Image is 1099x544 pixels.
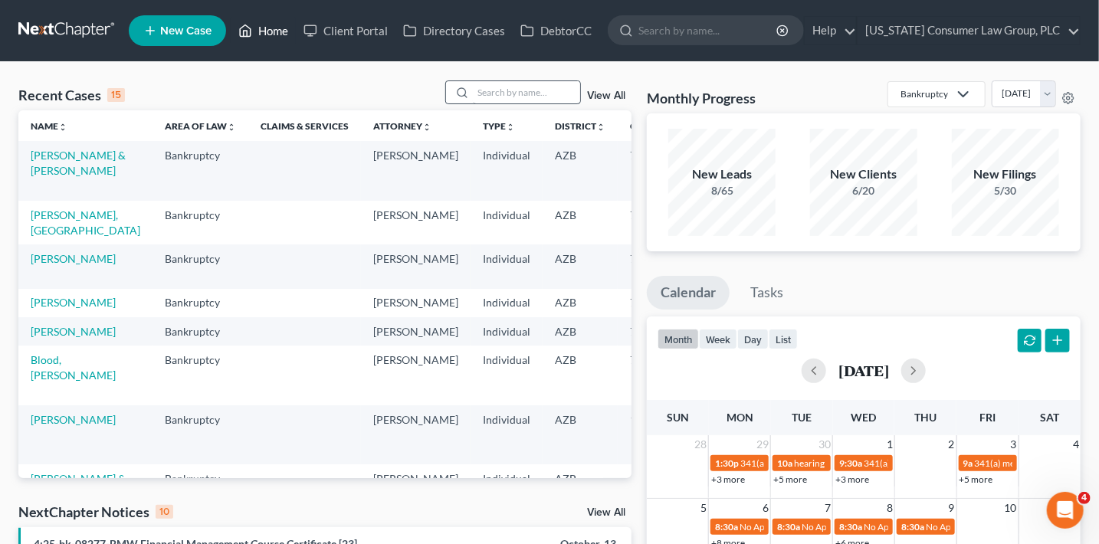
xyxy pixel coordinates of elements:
[618,141,694,200] td: 7
[471,289,543,317] td: Individual
[711,474,745,485] a: +3 more
[851,411,877,424] span: Wed
[31,120,67,132] a: Nameunfold_more
[227,123,236,132] i: unfold_more
[18,86,125,104] div: Recent Cases
[794,457,912,469] span: hearing for [PERSON_NAME]
[153,405,248,464] td: Bankruptcy
[1009,435,1019,454] span: 3
[165,120,236,132] a: Area of Lawunfold_more
[543,201,618,244] td: AZB
[231,17,296,44] a: Home
[361,464,471,523] td: [PERSON_NAME]
[31,325,116,338] a: [PERSON_NAME]
[395,17,513,44] a: Directory Cases
[543,141,618,200] td: AZB
[473,81,580,103] input: Search by name...
[31,208,140,237] a: [PERSON_NAME], [GEOGRAPHIC_DATA]
[543,346,618,405] td: AZB
[740,521,811,533] span: No Appointments
[156,505,173,519] div: 10
[153,464,248,523] td: Bankruptcy
[618,317,694,346] td: 7
[736,276,797,310] a: Tasks
[885,435,894,454] span: 1
[543,244,618,288] td: AZB
[658,329,699,349] button: month
[160,25,212,37] span: New Case
[715,457,739,469] span: 1:30p
[471,201,543,244] td: Individual
[947,499,956,517] span: 9
[755,435,770,454] span: 29
[761,499,770,517] span: 6
[153,289,248,317] td: Bankruptcy
[618,346,694,405] td: 7
[1071,435,1081,454] span: 4
[543,317,618,346] td: AZB
[693,435,708,454] span: 28
[543,289,618,317] td: AZB
[373,120,431,132] a: Attorneyunfold_more
[952,183,1059,198] div: 5/30
[31,252,116,265] a: [PERSON_NAME]
[810,165,917,183] div: New Clients
[471,317,543,346] td: Individual
[810,183,917,198] div: 6/20
[587,507,625,518] a: View All
[618,464,694,523] td: 13
[914,411,937,424] span: Thu
[630,120,682,132] a: Chapterunfold_more
[668,183,776,198] div: 8/65
[361,317,471,346] td: [PERSON_NAME]
[1040,411,1059,424] span: Sat
[960,474,993,485] a: +5 more
[31,413,116,426] a: [PERSON_NAME]
[777,457,792,469] span: 10a
[769,329,798,349] button: list
[838,362,889,379] h2: [DATE]
[1078,492,1091,504] span: 4
[596,123,605,132] i: unfold_more
[926,521,997,533] span: No Appointments
[543,464,618,523] td: AZB
[839,521,862,533] span: 8:30a
[248,110,361,141] th: Claims & Services
[31,472,126,500] a: [PERSON_NAME] & [PERSON_NAME]
[153,141,248,200] td: Bankruptcy
[361,346,471,405] td: [PERSON_NAME]
[737,329,769,349] button: day
[543,405,618,464] td: AZB
[805,17,856,44] a: Help
[618,289,694,317] td: 7
[31,296,116,309] a: [PERSON_NAME]
[361,289,471,317] td: [PERSON_NAME]
[864,521,935,533] span: No Appointments
[1047,492,1084,529] iframe: Intercom live chat
[506,123,515,132] i: unfold_more
[835,474,869,485] a: +3 more
[618,244,694,288] td: 7
[740,457,888,469] span: 341(a) meeting for [PERSON_NAME]
[471,346,543,405] td: Individual
[901,87,948,100] div: Bankruptcy
[153,201,248,244] td: Bankruptcy
[153,346,248,405] td: Bankruptcy
[817,435,832,454] span: 30
[947,435,956,454] span: 2
[361,244,471,288] td: [PERSON_NAME]
[715,521,738,533] span: 8:30a
[471,464,543,523] td: Individual
[901,521,924,533] span: 8:30a
[667,411,689,424] span: Sun
[296,17,395,44] a: Client Portal
[471,141,543,200] td: Individual
[153,244,248,288] td: Bankruptcy
[839,457,862,469] span: 9:30a
[618,201,694,244] td: 7
[18,503,173,521] div: NextChapter Notices
[361,201,471,244] td: [PERSON_NAME]
[483,120,515,132] a: Typeunfold_more
[864,457,1093,469] span: 341(a) meeting for [PERSON_NAME] & [PERSON_NAME]
[885,499,894,517] span: 8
